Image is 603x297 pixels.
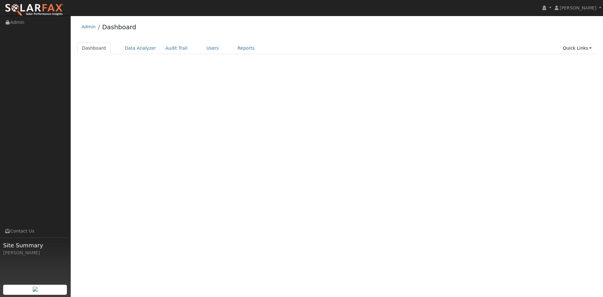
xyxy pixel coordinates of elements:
a: Users [202,42,224,54]
span: Site Summary [3,241,67,250]
a: Dashboard [77,42,111,54]
div: [PERSON_NAME] [3,250,67,256]
span: [PERSON_NAME] [560,5,596,10]
img: SolarFax [5,3,64,17]
a: Audit Trail [161,42,192,54]
a: Reports [233,42,259,54]
img: retrieve [33,287,38,292]
a: Data Analyzer [120,42,161,54]
a: Dashboard [102,23,136,31]
a: Admin [82,24,96,29]
a: Quick Links [558,42,596,54]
